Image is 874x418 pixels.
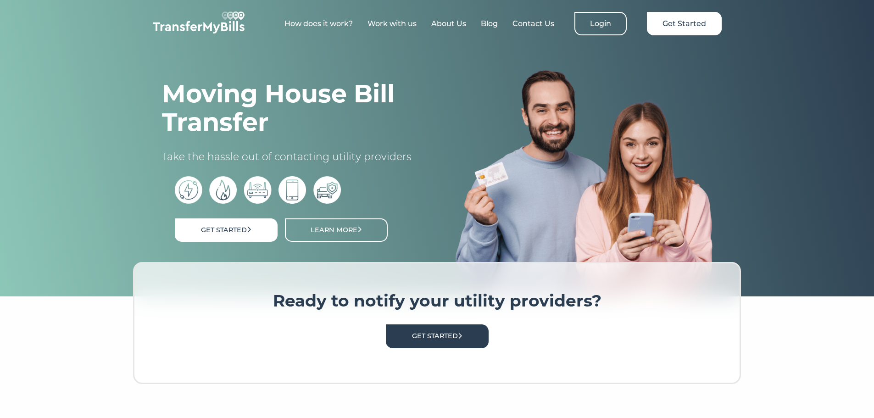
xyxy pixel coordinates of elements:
a: Learn More [285,218,388,242]
a: Get Started [175,218,278,242]
a: About Us [431,19,466,28]
img: TransferMyBills.com - Helping ease the stress of moving [153,11,245,33]
a: Blog [481,19,498,28]
img: car insurance icon [313,176,341,204]
img: gas bills icon [209,176,237,204]
a: How does it work? [284,19,353,28]
a: Get Started [386,324,489,348]
img: broadband icon [244,176,272,204]
a: Login [574,12,627,35]
a: Get Started [647,12,722,35]
img: phone bill icon [278,176,306,204]
h1: Moving House Bill Transfer [162,79,419,136]
img: electric bills icon [175,176,202,204]
a: Work with us [367,19,417,28]
p: Take the hassle out of contacting utility providers [162,150,419,164]
h3: Ready to notify your utility providers? [162,291,712,311]
a: Contact Us [512,19,554,28]
img: image%203.png [456,69,713,296]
